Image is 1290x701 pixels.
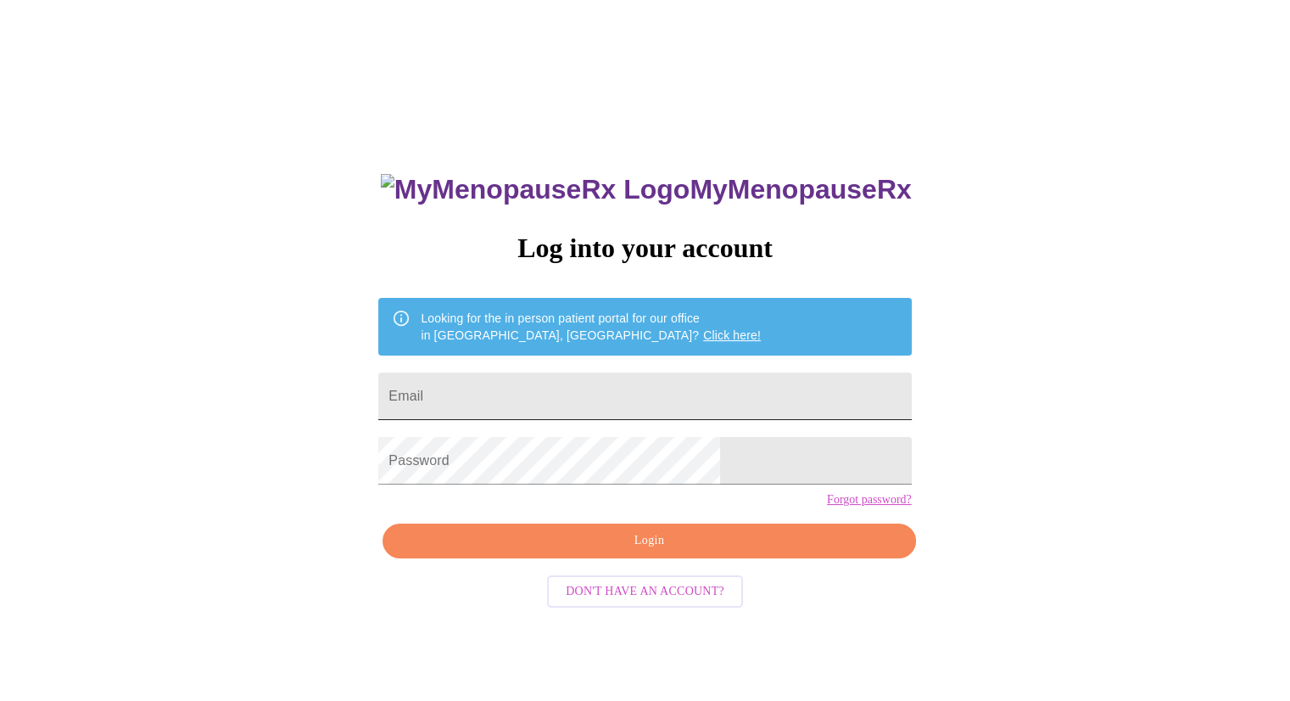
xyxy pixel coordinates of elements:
[703,328,761,342] a: Click here!
[383,524,915,558] button: Login
[381,174,912,205] h3: MyMenopauseRx
[827,493,912,507] a: Forgot password?
[547,575,743,608] button: Don't have an account?
[378,233,911,264] h3: Log into your account
[381,174,690,205] img: MyMenopauseRx Logo
[566,581,724,603] span: Don't have an account?
[402,530,896,552] span: Login
[421,303,761,350] div: Looking for the in person patient portal for our office in [GEOGRAPHIC_DATA], [GEOGRAPHIC_DATA]?
[543,583,747,597] a: Don't have an account?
